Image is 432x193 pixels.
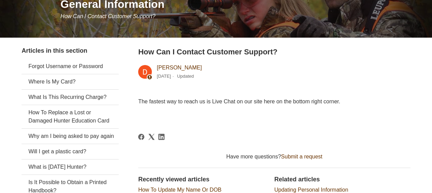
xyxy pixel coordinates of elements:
span: Articles in this section [22,47,87,54]
a: How To Update My Name Or DOB [138,187,221,193]
a: [PERSON_NAME] [157,65,202,70]
h2: Related articles [274,175,410,184]
a: What is [DATE] Hunter? [22,159,119,175]
a: Where Is My Card? [22,74,119,89]
h2: How Can I Contact Customer Support? [138,46,410,57]
a: Will I get a plastic card? [22,144,119,159]
svg: Share this page on Facebook [138,134,144,140]
span: The fastest way to reach us is Live Chat on our site here on the bottom right corner. [138,99,340,104]
a: What Is This Recurring Charge? [22,90,119,105]
a: Why am I being asked to pay again [22,129,119,144]
a: Facebook [138,134,144,140]
li: Updated [177,74,194,79]
span: How Can I Contact Customer Support? [61,13,155,19]
svg: Share this page on LinkedIn [158,134,165,140]
div: Have more questions? [138,153,410,161]
a: Updating Personal Information [274,187,348,193]
h2: Recently viewed articles [138,175,267,184]
a: How To Replace a Lost or Damaged Hunter Education Card [22,105,119,128]
a: LinkedIn [158,134,165,140]
a: Forgot Username or Password [22,59,119,74]
a: Submit a request [281,154,323,159]
svg: Share this page on X Corp [148,134,155,140]
a: X Corp [148,134,155,140]
time: 04/11/2025, 14:45 [157,74,171,79]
